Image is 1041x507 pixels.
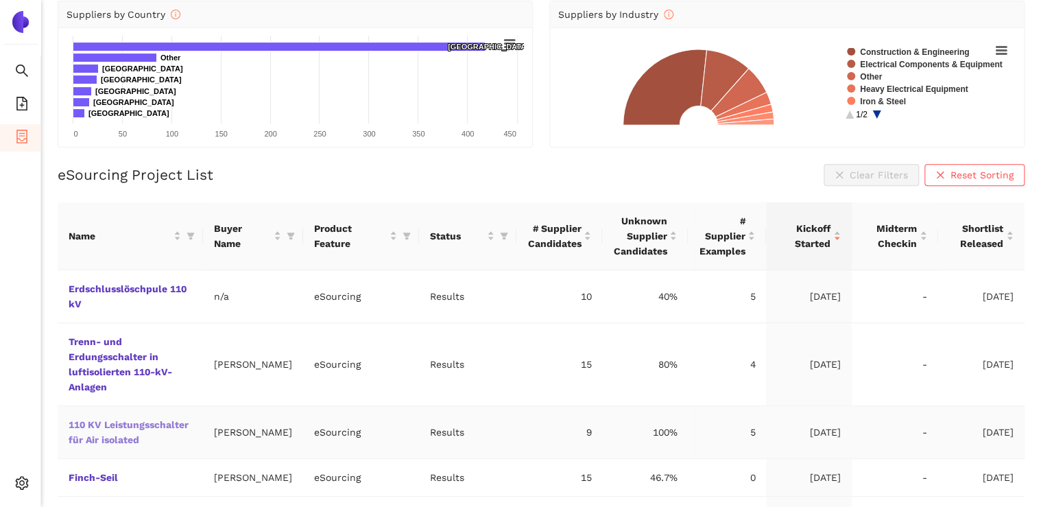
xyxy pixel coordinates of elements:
[938,406,1025,459] td: [DATE]
[863,221,917,251] span: Midterm Checkin
[860,60,1002,69] text: Electrical Components & Equipment
[766,323,851,406] td: [DATE]
[602,323,688,406] td: 80%
[852,202,938,270] th: this column's title is Midterm Checkin,this column is sortable
[777,221,830,251] span: Kickoff Started
[938,270,1025,323] td: [DATE]
[93,98,174,106] text: [GEOGRAPHIC_DATA]
[938,323,1025,406] td: [DATE]
[602,202,688,270] th: this column's title is Unknown Supplier Candidates,this column is sortable
[688,323,766,406] td: 4
[860,97,906,106] text: Iron & Steel
[602,270,688,323] td: 40%
[184,226,198,246] span: filter
[527,221,581,251] span: # Supplier Candidates
[516,323,602,406] td: 15
[602,459,688,497] td: 46.7%
[688,270,766,323] td: 5
[303,459,419,497] td: eSourcing
[766,406,851,459] td: [DATE]
[856,110,867,119] text: 1/2
[15,471,29,499] span: setting
[102,64,183,73] text: [GEOGRAPHIC_DATA]
[313,130,326,138] text: 250
[203,323,303,406] td: [PERSON_NAME]
[766,270,851,323] td: [DATE]
[500,232,508,240] span: filter
[58,202,203,270] th: this column's title is Name,this column is sortable
[516,270,602,323] td: 10
[935,170,945,181] span: close
[516,406,602,459] td: 9
[160,54,181,62] text: Other
[314,221,387,251] span: Product Feature
[58,165,213,185] h2: eSourcing Project List
[699,213,745,259] span: # Supplier Examples
[938,459,1025,497] td: [DATE]
[852,459,938,497] td: -
[448,43,529,51] text: [GEOGRAPHIC_DATA]
[852,323,938,406] td: -
[516,459,602,497] td: 15
[74,130,78,138] text: 0
[95,87,176,95] text: [GEOGRAPHIC_DATA]
[852,406,938,459] td: -
[688,202,766,270] th: this column's title is # Supplier Examples,this column is sortable
[613,213,667,259] span: Unknown Supplier Candidates
[88,109,169,117] text: [GEOGRAPHIC_DATA]
[602,406,688,459] td: 100%
[688,406,766,459] td: 5
[938,202,1025,270] th: this column's title is Shortlist Released,this column is sortable
[419,459,516,497] td: Results
[860,72,882,82] text: Other
[264,130,276,138] text: 200
[67,9,180,20] span: Suppliers by Country
[664,10,673,19] span: info-circle
[419,270,516,323] td: Results
[403,232,411,240] span: filter
[69,228,171,244] span: Name
[419,406,516,459] td: Results
[400,218,414,254] span: filter
[203,270,303,323] td: n/a
[462,130,474,138] text: 400
[15,92,29,119] span: file-add
[284,218,298,254] span: filter
[419,202,516,270] th: this column's title is Status,this column is sortable
[203,406,303,459] td: [PERSON_NAME]
[924,164,1025,186] button: closeReset Sorting
[215,130,227,138] text: 150
[287,232,295,240] span: filter
[15,59,29,86] span: search
[187,232,195,240] span: filter
[10,11,32,33] img: Logo
[303,202,419,270] th: this column's title is Product Feature,this column is sortable
[166,130,178,138] text: 100
[860,84,968,94] text: Heavy Electrical Equipment
[303,270,419,323] td: eSourcing
[688,459,766,497] td: 0
[950,167,1014,182] span: Reset Sorting
[497,226,511,246] span: filter
[558,9,673,20] span: Suppliers by Industry
[516,202,602,270] th: this column's title is # Supplier Candidates,this column is sortable
[303,323,419,406] td: eSourcing
[860,47,969,57] text: Construction & Engineering
[171,10,180,19] span: info-circle
[852,270,938,323] td: -
[503,130,516,138] text: 450
[203,459,303,497] td: [PERSON_NAME]
[101,75,182,84] text: [GEOGRAPHIC_DATA]
[824,164,919,186] button: closeClear Filters
[363,130,375,138] text: 300
[949,221,1003,251] span: Shortlist Released
[303,406,419,459] td: eSourcing
[419,323,516,406] td: Results
[430,228,484,244] span: Status
[766,459,851,497] td: [DATE]
[203,202,303,270] th: this column's title is Buyer Name,this column is sortable
[214,221,271,251] span: Buyer Name
[412,130,424,138] text: 350
[15,125,29,152] span: container
[119,130,127,138] text: 50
